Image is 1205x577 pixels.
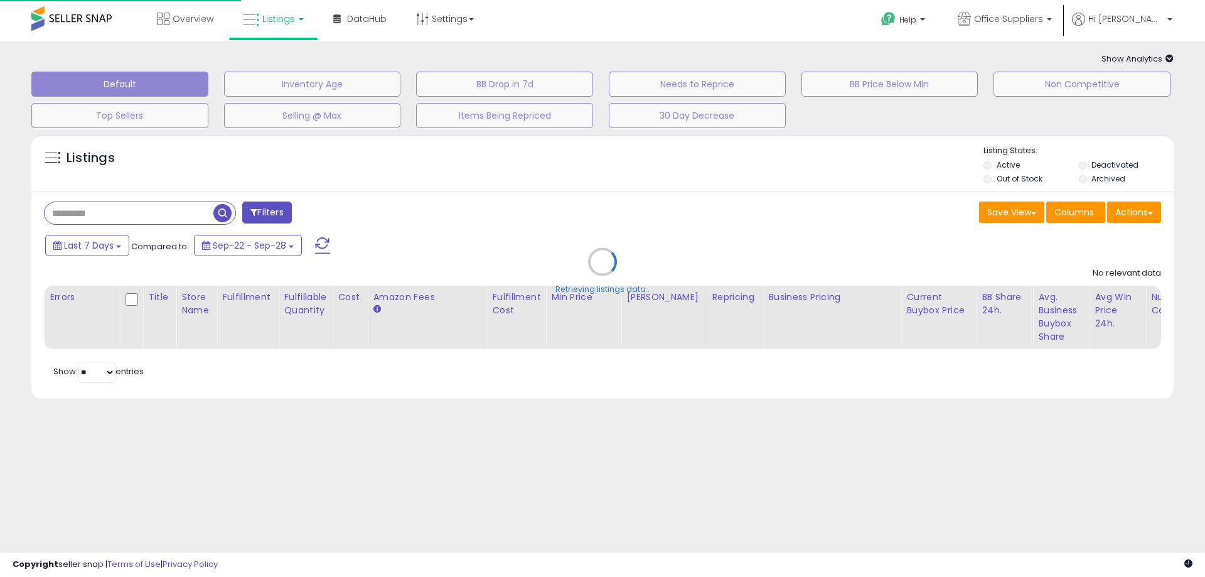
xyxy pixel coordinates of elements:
[1072,13,1172,41] a: Hi [PERSON_NAME]
[609,72,786,97] button: Needs to Reprice
[416,103,593,128] button: Items Being Repriced
[416,72,593,97] button: BB Drop in 7d
[107,558,161,570] a: Terms of Use
[262,13,295,25] span: Listings
[1088,13,1164,25] span: Hi [PERSON_NAME]
[1101,53,1174,65] span: Show Analytics
[881,11,896,27] i: Get Help
[899,14,916,25] span: Help
[31,72,208,97] button: Default
[609,103,786,128] button: 30 Day Decrease
[163,558,218,570] a: Privacy Policy
[13,558,58,570] strong: Copyright
[224,103,401,128] button: Selling @ Max
[347,13,387,25] span: DataHub
[801,72,978,97] button: BB Price Below Min
[173,13,213,25] span: Overview
[224,72,401,97] button: Inventory Age
[13,559,218,571] div: seller snap | |
[31,103,208,128] button: Top Sellers
[871,2,938,41] a: Help
[993,72,1170,97] button: Non Competitive
[555,284,650,295] div: Retrieving listings data..
[974,13,1043,25] span: Office Suppliers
